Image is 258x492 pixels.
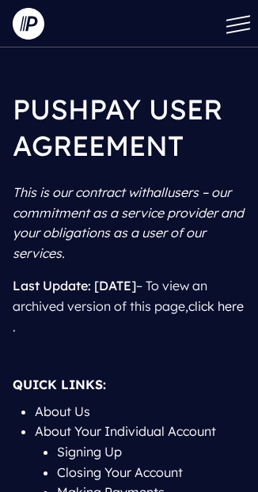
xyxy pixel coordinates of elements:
span: Last Update: [DATE] [13,278,136,293]
p: – To view an archived version of this page, . [13,270,245,343]
h1: PUSHPAY USER AGREEMENT [13,79,245,176]
a: Closing Your Account [57,464,183,480]
strong: QUICK LINKS: [13,377,106,392]
a: About Your Individual Account [35,423,216,439]
i: This is our contract with [13,184,153,200]
a: Signing Up [57,444,122,460]
a: click here [188,298,244,314]
i: users – our commitment as a service provider and your obligations as a user of our services. [13,184,244,261]
i: all [153,184,167,200]
a: About Us [35,403,90,419]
